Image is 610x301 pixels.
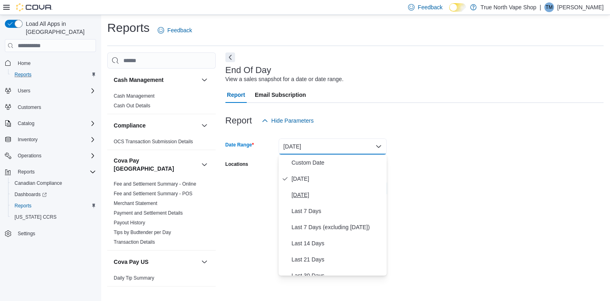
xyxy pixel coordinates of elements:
a: Daily Tip Summary [114,275,154,281]
button: Reports [8,69,99,80]
input: Dark Mode [449,3,466,12]
span: Cash Out Details [114,102,150,109]
span: Catalog [15,119,96,128]
span: Dashboards [15,191,47,198]
span: Fee and Settlement Summary - POS [114,190,192,197]
a: Dashboards [11,190,50,199]
span: Inventory [18,136,37,143]
button: Cova Pay US [114,258,198,266]
button: [DATE] [279,138,387,155]
div: Cova Pay [GEOGRAPHIC_DATA] [107,179,216,250]
span: Reports [11,201,96,211]
button: Cova Pay [GEOGRAPHIC_DATA] [114,157,198,173]
span: Last 21 Days [291,255,383,264]
h3: Report [225,116,252,125]
a: Fee and Settlement Summary - POS [114,191,192,196]
button: Cash Management [200,75,209,85]
span: Washington CCRS [11,212,96,222]
a: Feedback [154,22,195,38]
span: Reports [11,70,96,79]
div: Select listbox [279,155,387,276]
a: Payment and Settlement Details [114,210,183,216]
button: Cash Management [114,76,198,84]
button: Customers [2,101,99,113]
span: [DATE] [291,190,383,200]
label: Locations [225,161,248,167]
span: [US_STATE] CCRS [15,214,56,220]
a: Fee and Settlement Summary - Online [114,181,196,187]
span: Reports [15,167,96,177]
h1: Reports [107,20,150,36]
span: Feedback [167,26,192,34]
span: Customers [18,104,41,111]
button: Inventory [2,134,99,145]
span: Home [18,60,31,67]
button: Reports [15,167,38,177]
button: Catalog [15,119,37,128]
a: Canadian Compliance [11,178,65,188]
a: Home [15,59,34,68]
a: Settings [15,229,38,238]
span: Users [15,86,96,96]
span: Reports [18,169,35,175]
span: Hide Parameters [271,117,314,125]
span: Last 7 Days [291,206,383,216]
div: View a sales snapshot for a date or date range. [225,75,344,84]
button: [US_STATE] CCRS [8,211,99,223]
p: [PERSON_NAME] [557,2,604,12]
label: Date Range [225,142,254,148]
button: Compliance [114,121,198,130]
a: Payout History [114,220,145,226]
nav: Complex example [5,54,96,260]
a: Tips by Budtender per Day [114,230,171,235]
span: Settings [18,230,35,237]
button: Users [2,85,99,96]
button: Users [15,86,33,96]
h3: Cash Management [114,76,164,84]
button: Cova Pay [GEOGRAPHIC_DATA] [200,160,209,169]
span: Catalog [18,120,34,127]
a: Cash Management [114,93,154,99]
button: Catalog [2,118,99,129]
button: Reports [2,166,99,178]
p: True North Vape Shop [481,2,537,12]
span: Canadian Compliance [15,180,62,186]
h3: Compliance [114,121,146,130]
span: Reports [15,203,31,209]
span: Report [227,87,245,103]
span: Operations [15,151,96,161]
button: Compliance [200,121,209,130]
div: Cash Management [107,91,216,114]
span: OCS Transaction Submission Details [114,138,193,145]
span: Dashboards [11,190,96,199]
div: Compliance [107,137,216,150]
div: Tasha Mahon [544,2,554,12]
a: Dashboards [8,189,99,200]
button: Next [225,52,235,62]
button: Cova Pay US [200,257,209,267]
a: Customers [15,102,44,112]
span: Merchant Statement [114,200,157,207]
div: Cova Pay US [107,273,216,286]
img: Cova [16,3,52,11]
a: Transaction Details [114,239,155,245]
button: Operations [15,151,45,161]
span: Email Subscription [255,87,306,103]
span: Customers [15,102,96,112]
a: [US_STATE] CCRS [11,212,60,222]
span: Last 14 Days [291,238,383,248]
span: Home [15,58,96,68]
span: [DATE] [291,174,383,184]
p: | [539,2,541,12]
button: Home [2,57,99,69]
button: Inventory [15,135,41,144]
span: Users [18,88,30,94]
span: Feedback [418,3,442,11]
